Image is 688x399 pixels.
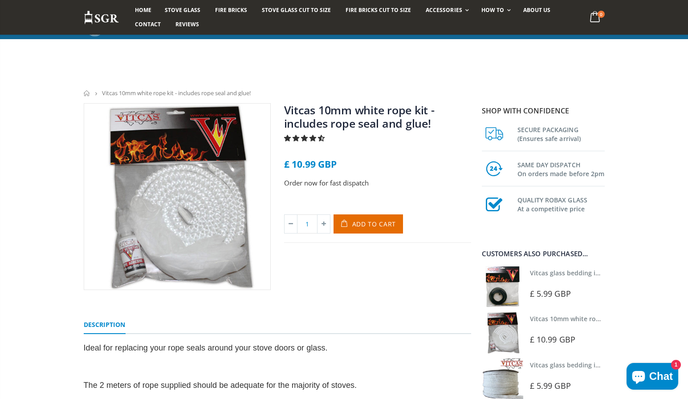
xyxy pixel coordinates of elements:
[530,380,571,391] span: £ 5.99 GBP
[284,133,326,142] span: 4.66 stars
[84,343,328,352] span: Ideal for replacing your rope seals around your stove doors or glass.
[128,17,167,32] a: Contact
[128,3,158,17] a: Home
[284,102,435,131] a: Vitcas 10mm white rope kit - includes rope seal and glue!
[158,3,207,17] a: Stove Glass
[84,10,119,25] img: Stove Glass Replacement
[255,3,338,17] a: Stove Glass Cut To Size
[352,220,396,228] span: Add to Cart
[84,104,270,290] img: nt-kit-12mm-dia.white-fire-rope-adhesive-517-p_800x_crop_center.jpg
[517,159,605,178] h3: SAME DAY DISPATCH On orders made before 2pm
[169,17,206,32] a: Reviews
[482,266,523,307] img: Vitcas stove glass bedding in tape
[482,105,605,116] p: Shop with confidence
[419,3,473,17] a: Accessories
[84,381,357,390] span: The 2 meters of rope supplied should be adequate for the majority of stoves.
[517,124,605,143] h3: SECURE PACKAGING (Ensures safe arrival)
[482,250,605,257] div: Customers also purchased...
[102,89,251,97] span: Vitcas 10mm white rope kit - includes rope seal and glue!
[426,6,462,14] span: Accessories
[135,20,161,28] span: Contact
[284,158,337,170] span: £ 10.99 GBP
[523,6,550,14] span: About us
[482,312,523,353] img: Vitcas white rope, glue and gloves kit 10mm
[339,3,418,17] a: Fire Bricks Cut To Size
[215,6,247,14] span: Fire Bricks
[165,6,200,14] span: Stove Glass
[334,214,403,234] button: Add to Cart
[208,3,254,17] a: Fire Bricks
[530,288,571,299] span: £ 5.99 GBP
[135,6,151,14] span: Home
[517,194,605,214] h3: QUALITY ROBAX GLASS At a competitive price
[481,6,504,14] span: How To
[84,316,126,334] a: Description
[175,20,199,28] span: Reviews
[530,334,575,345] span: £ 10.99 GBP
[84,90,90,96] a: Home
[475,3,515,17] a: How To
[586,9,604,26] a: 0
[262,6,331,14] span: Stove Glass Cut To Size
[517,3,557,17] a: About us
[346,6,411,14] span: Fire Bricks Cut To Size
[284,178,471,188] p: Order now for fast dispatch
[598,11,605,18] span: 0
[624,363,681,392] inbox-online-store-chat: Shopify online store chat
